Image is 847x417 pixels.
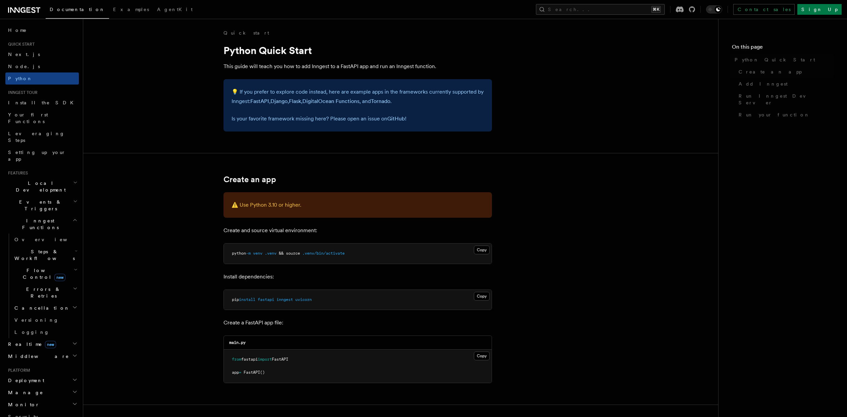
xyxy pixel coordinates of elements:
p: Create and source virtual environment: [223,226,492,235]
span: Errors & Retries [12,286,73,299]
a: Add Inngest [736,78,834,90]
span: new [54,274,65,281]
button: Flow Controlnew [12,264,79,283]
span: Documentation [50,7,105,12]
span: Setting up your app [8,150,66,162]
span: Run Inngest Dev Server [739,93,834,106]
a: Examples [109,2,153,18]
div: Inngest Functions [5,233,79,338]
p: This guide will teach you how to add Inngest to a FastAPI app and run an Inngest function. [223,62,492,71]
button: Copy [474,352,490,360]
span: fastapi [258,297,274,302]
span: Local Development [5,180,73,193]
span: .venv/bin/activate [302,251,345,256]
span: && [279,251,284,256]
span: Python Quick Start [735,56,815,63]
code: main.py [229,340,246,345]
span: FastAPI [244,370,260,375]
a: Node.js [5,60,79,72]
span: venv [253,251,262,256]
button: Errors & Retries [12,283,79,302]
p: 💡 If you prefer to explore code instead, here are example apps in the frameworks currently suppor... [232,87,484,106]
span: Flow Control [12,267,74,280]
h1: Python Quick Start [223,44,492,56]
span: Events & Triggers [5,199,73,212]
a: FastAPI [250,98,269,104]
span: inngest [277,297,293,302]
kbd: ⌘K [651,6,661,13]
span: AgentKit [157,7,193,12]
a: Django [270,98,288,104]
span: Home [8,27,27,34]
button: Cancellation [12,302,79,314]
span: source [286,251,300,256]
span: Features [5,170,28,176]
span: Logging [14,329,49,335]
span: Next.js [8,52,40,57]
button: Deployment [5,374,79,386]
span: Leveraging Steps [8,131,65,143]
a: Your first Functions [5,109,79,127]
a: Sign Up [797,4,842,15]
span: Inngest Functions [5,217,72,231]
span: Create an app [739,68,802,75]
span: Realtime [5,341,56,348]
p: ⚠️ Use Python 3.10 or higher. [232,200,484,210]
a: Next.js [5,48,79,60]
span: uvicorn [295,297,312,302]
span: Run your function [739,111,810,118]
span: Steps & Workflows [12,248,75,262]
button: Inngest Functions [5,215,79,233]
button: Copy [474,292,490,301]
span: Deployment [5,377,44,384]
span: pip [232,297,239,302]
span: Overview [14,237,84,242]
span: fastapi [241,357,258,362]
p: Create a FastAPI app file: [223,318,492,327]
span: import [258,357,272,362]
span: from [232,357,241,362]
span: -m [246,251,251,256]
button: Copy [474,246,490,254]
span: Manage [5,389,43,396]
a: Logging [12,326,79,338]
a: Leveraging Steps [5,127,79,146]
span: python [232,251,246,256]
a: GitHub [387,115,405,122]
button: Manage [5,386,79,399]
span: () [260,370,265,375]
a: Python [5,72,79,85]
a: Create an app [223,175,276,184]
span: Node.js [8,64,40,69]
a: Install the SDK [5,97,79,109]
a: Versioning [12,314,79,326]
span: install [239,297,255,302]
span: Add Inngest [739,81,788,87]
span: Quick start [5,42,35,47]
a: Setting up your app [5,146,79,165]
a: Run your function [736,109,834,121]
button: Monitor [5,399,79,411]
a: Documentation [46,2,109,19]
button: Middleware [5,350,79,362]
span: FastAPI [272,357,288,362]
button: Events & Triggers [5,196,79,215]
span: Cancellation [12,305,70,311]
button: Toggle dark mode [706,5,722,13]
a: Home [5,24,79,36]
button: Realtimenew [5,338,79,350]
span: Your first Functions [8,112,48,124]
p: Install dependencies: [223,272,492,281]
span: Install the SDK [8,100,78,105]
a: AgentKit [153,2,197,18]
a: Create an app [736,66,834,78]
span: Middleware [5,353,69,360]
span: Versioning [14,317,59,323]
a: Quick start [223,30,269,36]
span: new [45,341,56,348]
a: Flask [289,98,301,104]
a: Overview [12,233,79,246]
span: Monitor [5,401,40,408]
a: Tornado [371,98,390,104]
button: Search...⌘K [536,4,665,15]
